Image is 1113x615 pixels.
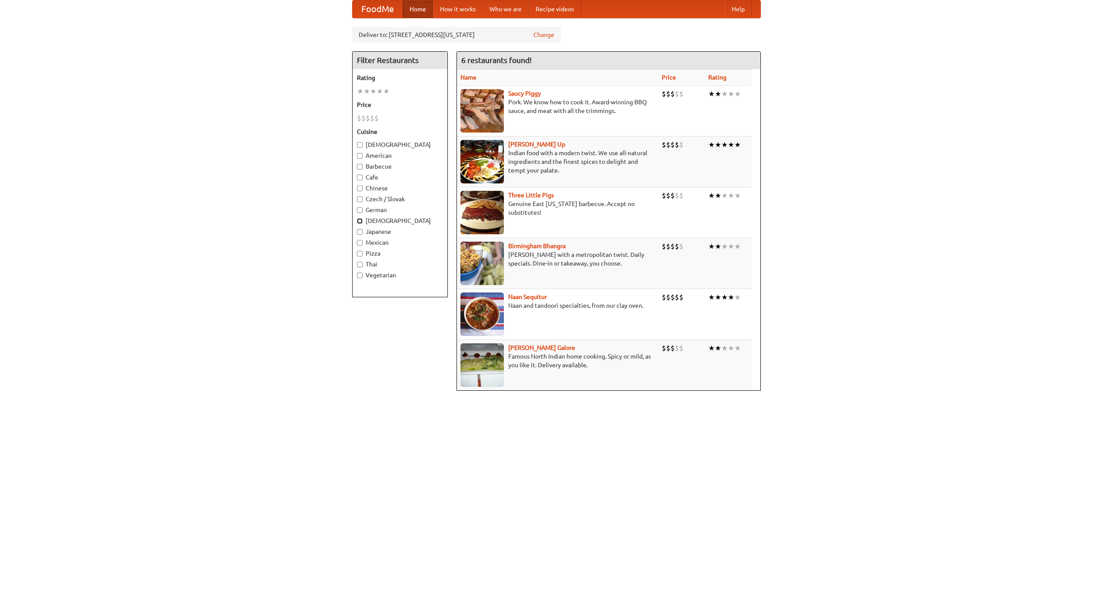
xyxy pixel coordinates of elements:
[353,52,447,69] h4: Filter Restaurants
[357,86,363,96] li: ★
[357,175,363,180] input: Cafe
[670,293,675,302] li: $
[357,260,443,269] label: Thai
[662,343,666,353] li: $
[370,113,374,123] li: $
[352,27,561,43] div: Deliver to: [STREET_ADDRESS][US_STATE]
[508,344,575,351] b: [PERSON_NAME] Galore
[721,89,728,99] li: ★
[734,140,741,150] li: ★
[675,343,679,353] li: $
[374,113,379,123] li: $
[357,142,363,148] input: [DEMOGRAPHIC_DATA]
[460,199,655,217] p: Genuine East [US_STATE] barbecue. Accept no substitutes!
[357,127,443,136] h5: Cuisine
[666,89,670,99] li: $
[721,140,728,150] li: ★
[666,140,670,150] li: $
[708,140,715,150] li: ★
[666,293,670,302] li: $
[460,352,655,369] p: Famous North Indian home cooking. Spicy or mild, as you like it. Delivery available.
[679,140,683,150] li: $
[675,140,679,150] li: $
[715,89,721,99] li: ★
[357,262,363,267] input: Thai
[679,89,683,99] li: $
[670,89,675,99] li: $
[461,56,532,64] ng-pluralize: 6 restaurants found!
[670,343,675,353] li: $
[357,162,443,171] label: Barbecue
[508,192,554,199] a: Three Little Pigs
[370,86,377,96] li: ★
[357,240,363,246] input: Mexican
[460,301,655,310] p: Naan and tandoori specialties, from our clay oven.
[483,0,529,18] a: Who we are
[460,98,655,115] p: Pork. We know how to cook it. Award-winning BBQ sauce, and meat with all the trimmings.
[460,343,504,387] img: currygalore.jpg
[508,141,565,148] a: [PERSON_NAME] Up
[460,74,477,81] a: Name
[357,140,443,149] label: [DEMOGRAPHIC_DATA]
[662,140,666,150] li: $
[670,191,675,200] li: $
[721,343,728,353] li: ★
[666,343,670,353] li: $
[679,242,683,251] li: $
[357,229,363,235] input: Japanese
[357,73,443,82] h5: Rating
[721,242,728,251] li: ★
[708,89,715,99] li: ★
[357,186,363,191] input: Chinese
[460,140,504,183] img: curryup.jpg
[357,216,443,225] label: [DEMOGRAPHIC_DATA]
[708,191,715,200] li: ★
[357,164,363,170] input: Barbecue
[670,140,675,150] li: $
[377,86,383,96] li: ★
[728,140,734,150] li: ★
[357,196,363,202] input: Czech / Slovak
[433,0,483,18] a: How it works
[662,89,666,99] li: $
[721,191,728,200] li: ★
[734,343,741,353] li: ★
[508,243,566,249] a: Birmingham Bhangra
[708,343,715,353] li: ★
[679,293,683,302] li: $
[508,293,547,300] b: Naan Sequitur
[529,0,581,18] a: Recipe videos
[460,191,504,234] img: littlepigs.jpg
[357,151,443,160] label: American
[708,293,715,302] li: ★
[734,242,741,251] li: ★
[734,293,741,302] li: ★
[728,191,734,200] li: ★
[708,74,726,81] a: Rating
[734,89,741,99] li: ★
[357,195,443,203] label: Czech / Slovak
[662,242,666,251] li: $
[357,173,443,182] label: Cafe
[361,113,366,123] li: $
[728,242,734,251] li: ★
[357,206,443,214] label: German
[715,191,721,200] li: ★
[383,86,390,96] li: ★
[666,191,670,200] li: $
[728,293,734,302] li: ★
[366,113,370,123] li: $
[363,86,370,96] li: ★
[725,0,752,18] a: Help
[662,293,666,302] li: $
[460,149,655,175] p: Indian food with a modern twist. We use all-natural ingredients and the finest spices to delight ...
[403,0,433,18] a: Home
[662,74,676,81] a: Price
[357,153,363,159] input: American
[679,343,683,353] li: $
[357,218,363,224] input: [DEMOGRAPHIC_DATA]
[357,100,443,109] h5: Price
